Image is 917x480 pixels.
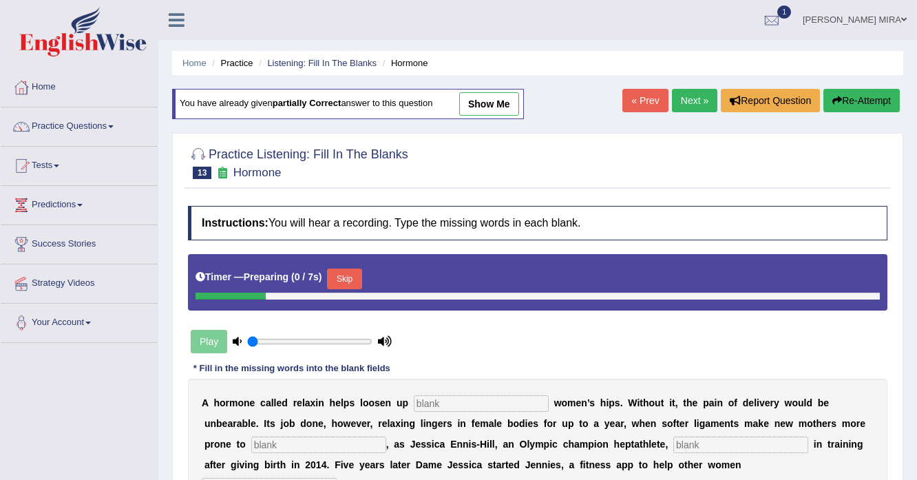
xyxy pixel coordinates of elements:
[459,92,519,116] a: show me
[480,439,487,450] b: H
[673,437,808,453] input: blank
[734,397,737,408] b: f
[266,418,270,429] b: t
[401,418,403,429] b: i
[554,397,562,408] b: w
[403,418,410,429] b: n
[744,418,752,429] b: m
[283,418,289,429] b: o
[576,397,582,408] b: e
[300,418,306,429] b: d
[669,397,672,408] b: i
[487,439,489,450] b: i
[693,397,698,408] b: e
[202,397,209,408] b: A
[1,264,158,299] a: Strategy Videos
[547,418,554,429] b: o
[215,167,229,180] small: Exam occurring question
[274,397,277,408] b: l
[529,439,535,450] b: y
[676,418,679,429] b: t
[244,271,288,282] b: Preparing
[324,418,326,429] b: ,
[798,397,804,408] b: u
[686,397,693,408] b: h
[721,89,820,112] button: Report Question
[588,439,594,450] b: p
[341,397,344,408] b: l
[672,397,675,408] b: t
[552,439,558,450] b: c
[568,439,574,450] b: h
[860,418,865,429] b: e
[748,397,754,408] b: e
[397,397,403,408] b: u
[395,418,401,429] b: x
[655,397,661,408] b: u
[705,418,710,429] b: a
[222,418,228,429] b: e
[494,418,496,429] b: l
[785,397,792,408] b: w
[210,418,216,429] b: n
[213,459,216,470] b: t
[423,418,426,429] b: i
[344,397,350,408] b: p
[770,397,774,408] b: r
[380,397,386,408] b: e
[293,397,297,408] b: r
[414,395,549,412] input: blank
[1,225,158,260] a: Success Stories
[426,439,432,450] b: s
[271,397,274,408] b: l
[204,459,210,470] b: a
[679,418,685,429] b: e
[312,418,318,429] b: n
[280,418,283,429] b: j
[857,439,863,450] b: g
[204,439,211,450] b: p
[248,418,251,429] b: l
[337,418,344,429] b: o
[242,418,248,429] b: b
[386,397,392,408] b: n
[457,418,460,429] b: i
[222,459,225,470] b: r
[527,418,533,429] b: e
[367,418,370,429] b: r
[273,98,341,109] b: partially correct
[237,418,242,429] b: a
[250,397,255,408] b: e
[1,107,158,142] a: Practice Questions
[624,418,626,429] b: ,
[318,418,324,429] b: e
[610,418,615,429] b: e
[606,397,609,408] b: i
[525,418,528,429] b: i
[361,418,367,429] b: e
[643,439,649,450] b: h
[553,418,556,429] b: r
[774,397,779,408] b: y
[703,397,709,408] b: p
[818,397,824,408] b: b
[213,397,220,408] b: h
[519,418,525,429] b: d
[297,397,302,408] b: e
[597,439,603,450] b: o
[387,418,390,429] b: l
[233,166,282,179] small: Hormone
[421,418,423,429] b: l
[434,439,440,450] b: c
[240,459,245,470] b: v
[220,439,226,450] b: n
[196,272,322,282] h5: Timer —
[193,167,211,179] span: 13
[856,418,860,429] b: r
[828,439,831,450] b: t
[709,397,715,408] b: a
[394,439,399,450] b: a
[266,397,271,408] b: a
[432,439,434,450] b: i
[574,439,580,450] b: a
